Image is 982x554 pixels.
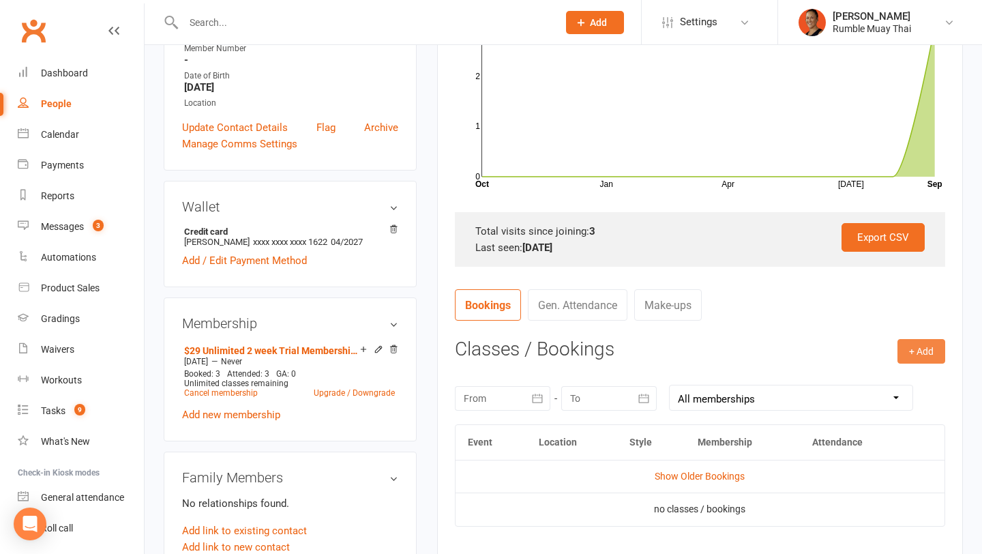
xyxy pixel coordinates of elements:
[589,225,595,237] strong: 3
[182,136,297,152] a: Manage Comms Settings
[182,119,288,136] a: Update Contact Details
[184,97,398,110] div: Location
[41,523,73,534] div: Roll call
[184,369,220,379] span: Booked: 3
[182,199,398,214] h3: Wallet
[41,313,80,324] div: Gradings
[182,523,307,539] a: Add link to existing contact
[74,404,85,415] span: 9
[685,425,800,460] th: Membership
[41,492,124,503] div: General attendance
[364,119,398,136] a: Archive
[455,289,521,321] a: Bookings
[18,482,144,513] a: General attendance kiosk mode
[655,471,745,482] a: Show Older Bookings
[184,357,208,366] span: [DATE]
[18,181,144,212] a: Reports
[18,365,144,396] a: Workouts
[182,409,280,421] a: Add new membership
[41,252,96,263] div: Automations
[522,242,552,254] strong: [DATE]
[18,273,144,304] a: Product Sales
[41,129,79,140] div: Calendar
[799,9,826,36] img: thumb_image1722232694.png
[566,11,624,34] button: Add
[617,425,685,460] th: Style
[182,470,398,485] h3: Family Members
[276,369,296,379] span: GA: 0
[41,282,100,293] div: Product Sales
[18,426,144,457] a: What's New
[18,242,144,273] a: Automations
[41,221,84,232] div: Messages
[833,23,911,35] div: Rumble Muay Thai
[897,339,945,364] button: + Add
[221,357,242,366] span: Never
[526,425,617,460] th: Location
[456,425,526,460] th: Event
[18,212,144,242] a: Messages 3
[227,369,269,379] span: Attended: 3
[41,405,65,416] div: Tasks
[184,345,360,356] a: $29 Unlimited 2 week Trial Membership: Adults
[41,68,88,78] div: Dashboard
[18,89,144,119] a: People
[680,7,717,38] span: Settings
[41,160,84,171] div: Payments
[182,495,398,512] p: No relationships found.
[253,237,327,247] span: xxxx xxxx xxxx 1622
[475,223,925,239] div: Total visits since joining:
[634,289,702,321] a: Make-ups
[41,375,82,385] div: Workouts
[41,190,74,201] div: Reports
[833,10,911,23] div: [PERSON_NAME]
[181,356,398,367] div: —
[184,42,398,55] div: Member Number
[16,14,50,48] a: Clubworx
[528,289,627,321] a: Gen. Attendance
[182,224,398,249] li: [PERSON_NAME]
[18,396,144,426] a: Tasks 9
[184,379,288,388] span: Unlimited classes remaining
[590,17,607,28] span: Add
[18,513,144,544] a: Roll call
[41,344,74,355] div: Waivers
[314,388,395,398] a: Upgrade / Downgrade
[184,388,258,398] a: Cancel membership
[184,54,398,66] strong: -
[184,227,391,237] strong: Credit card
[179,13,548,32] input: Search...
[316,119,336,136] a: Flag
[41,98,72,109] div: People
[800,425,908,460] th: Attendance
[14,508,46,540] div: Open Intercom Messenger
[18,119,144,150] a: Calendar
[18,58,144,89] a: Dashboard
[18,334,144,365] a: Waivers
[455,339,945,360] h3: Classes / Bookings
[18,304,144,334] a: Gradings
[182,316,398,331] h3: Membership
[184,81,398,93] strong: [DATE]
[475,239,925,256] div: Last seen:
[184,70,398,83] div: Date of Birth
[182,252,307,269] a: Add / Edit Payment Method
[456,493,944,525] td: no classes / bookings
[93,220,104,231] span: 3
[18,150,144,181] a: Payments
[842,223,925,252] a: Export CSV
[41,436,90,447] div: What's New
[331,237,363,247] span: 04/2027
